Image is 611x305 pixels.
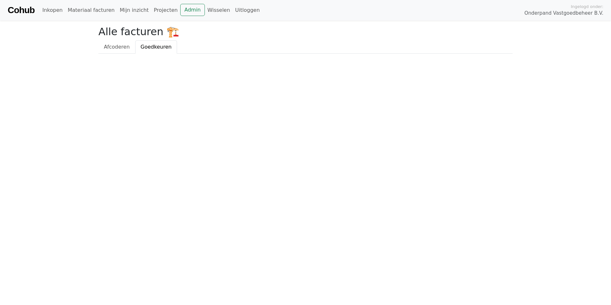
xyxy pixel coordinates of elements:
[180,4,205,16] a: Admin
[205,4,233,17] a: Wisselen
[135,40,177,54] a: Goedkeuren
[98,40,135,54] a: Afcoderen
[151,4,180,17] a: Projecten
[8,3,35,18] a: Cohub
[40,4,65,17] a: Inkopen
[98,26,513,38] h2: Alle facturen 🏗️
[117,4,151,17] a: Mijn inzicht
[141,44,172,50] span: Goedkeuren
[104,44,130,50] span: Afcoderen
[65,4,117,17] a: Materiaal facturen
[571,4,603,10] span: Ingelogd onder:
[233,4,262,17] a: Uitloggen
[524,10,603,17] span: Onderpand Vastgoedbeheer B.V.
